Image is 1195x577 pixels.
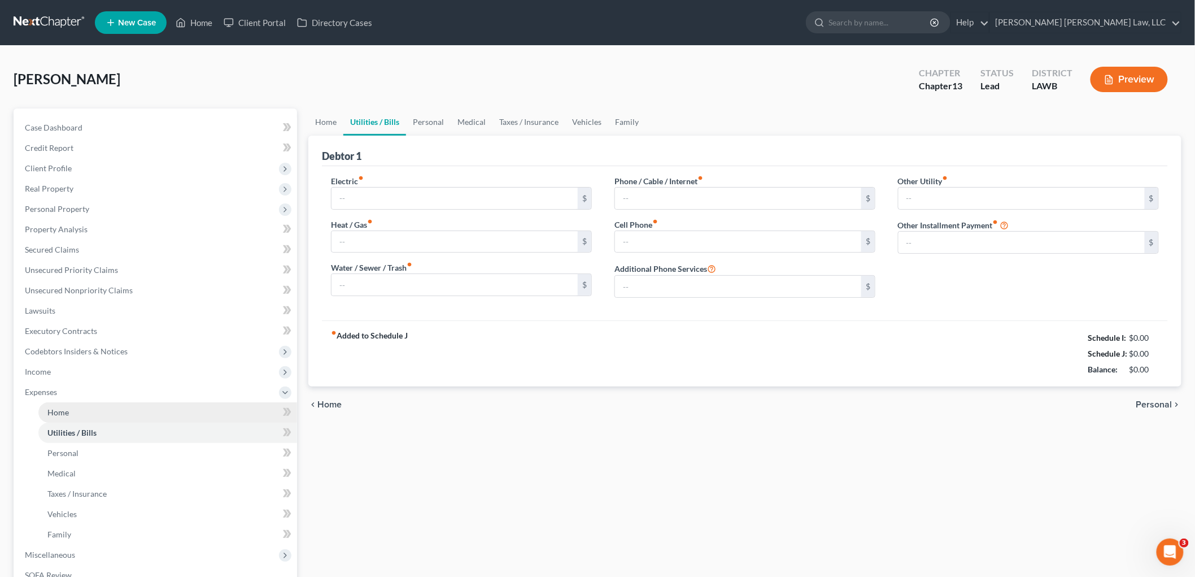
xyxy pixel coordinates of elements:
[308,109,343,136] a: Home
[25,204,89,214] span: Personal Property
[332,188,578,209] input: --
[322,149,361,163] div: Debtor 1
[952,80,962,91] span: 13
[615,231,861,253] input: --
[16,138,297,158] a: Credit Report
[38,504,297,524] a: Vehicles
[25,143,73,153] span: Credit Report
[14,71,120,87] span: [PERSON_NAME]
[47,489,107,498] span: Taxes / Insurance
[47,530,71,539] span: Family
[1129,332,1159,344] div: $0.00
[943,175,948,181] i: fiber_manual_record
[331,330,408,378] strong: Added to Schedule J
[16,219,297,240] a: Property Analysis
[451,109,492,136] a: Medical
[25,346,128,356] span: Codebtors Insiders & Notices
[1129,348,1159,359] div: $0.00
[899,188,1145,209] input: --
[25,306,55,315] span: Lawsuits
[980,80,1014,93] div: Lead
[407,262,412,267] i: fiber_manual_record
[343,109,406,136] a: Utilities / Bills
[1180,539,1189,548] span: 3
[25,387,57,397] span: Expenses
[38,463,297,484] a: Medical
[614,175,703,187] label: Phone / Cable / Internet
[47,509,77,519] span: Vehicles
[47,448,78,458] span: Personal
[990,12,1181,33] a: [PERSON_NAME] [PERSON_NAME] Law, LLC
[38,484,297,504] a: Taxes / Insurance
[47,428,97,437] span: Utilities / Bills
[492,109,565,136] a: Taxes / Insurance
[614,262,716,275] label: Additional Phone Services
[1091,67,1168,92] button: Preview
[331,330,337,336] i: fiber_manual_record
[578,274,591,296] div: $
[899,232,1145,253] input: --
[170,12,218,33] a: Home
[1172,400,1181,409] i: chevron_right
[993,219,998,225] i: fiber_manual_record
[1088,349,1128,358] strong: Schedule J:
[1129,364,1159,375] div: $0.00
[919,67,962,80] div: Chapter
[38,402,297,423] a: Home
[1088,365,1118,374] strong: Balance:
[16,240,297,260] a: Secured Claims
[615,188,861,209] input: --
[1032,80,1072,93] div: LAWB
[25,245,79,254] span: Secured Claims
[1145,232,1158,253] div: $
[358,175,364,181] i: fiber_manual_record
[16,321,297,341] a: Executory Contracts
[614,219,658,231] label: Cell Phone
[25,550,75,559] span: Miscellaneous
[218,12,291,33] a: Client Portal
[25,224,88,234] span: Property Analysis
[47,407,69,417] span: Home
[38,524,297,545] a: Family
[308,400,342,409] button: chevron_left Home
[697,175,703,181] i: fiber_manual_record
[1136,400,1172,409] span: Personal
[25,163,72,173] span: Client Profile
[1157,539,1184,566] iframe: Intercom live chat
[1088,333,1127,342] strong: Schedule I:
[38,443,297,463] a: Personal
[1032,67,1072,80] div: District
[406,109,451,136] a: Personal
[861,188,875,209] div: $
[898,219,998,231] label: Other Installment Payment
[578,231,591,253] div: $
[118,19,156,27] span: New Case
[861,231,875,253] div: $
[919,80,962,93] div: Chapter
[898,175,948,187] label: Other Utility
[565,109,608,136] a: Vehicles
[578,188,591,209] div: $
[331,175,364,187] label: Electric
[16,280,297,301] a: Unsecured Nonpriority Claims
[25,123,82,132] span: Case Dashboard
[25,265,118,275] span: Unsecured Priority Claims
[652,219,658,224] i: fiber_manual_record
[291,12,378,33] a: Directory Cases
[980,67,1014,80] div: Status
[615,276,861,297] input: --
[331,219,373,231] label: Heat / Gas
[25,367,51,376] span: Income
[608,109,646,136] a: Family
[331,262,412,274] label: Water / Sewer / Trash
[317,400,342,409] span: Home
[308,400,317,409] i: chevron_left
[16,301,297,321] a: Lawsuits
[25,285,133,295] span: Unsecured Nonpriority Claims
[38,423,297,443] a: Utilities / Bills
[367,219,373,224] i: fiber_manual_record
[1136,400,1181,409] button: Personal chevron_right
[47,468,76,478] span: Medical
[25,184,73,193] span: Real Property
[861,276,875,297] div: $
